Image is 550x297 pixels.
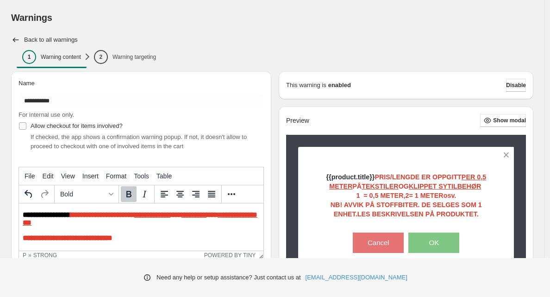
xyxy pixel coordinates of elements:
button: Undo [21,186,37,202]
button: Cancel [353,233,404,253]
h2: Back to all warnings [24,36,78,44]
button: Align center [172,186,188,202]
h2: Preview [286,117,309,125]
div: Resize [256,251,263,259]
strong: 2 [405,192,409,199]
button: Show modal [480,114,526,127]
strong: {{product.title}} [326,173,375,181]
span: Bold [60,190,106,198]
div: 1 [22,50,36,64]
a: Powered by Tiny [204,252,256,259]
button: More... [224,186,239,202]
span: Disable [506,82,526,89]
span: LES BESKRIVELSEN PÅ PRODUKTET. [357,210,479,218]
span: Format [106,172,126,180]
span: Show modal [493,117,526,124]
button: Formats [56,186,117,202]
span: View [61,172,75,180]
span: KLIPPET SYTILBEHØR [409,183,481,190]
span: Allow checkout for items involved? [31,122,123,129]
iframe: Rich Text Area [19,203,263,251]
strong: = 1 METER [409,192,443,199]
button: Align left [156,186,172,202]
div: p [23,252,26,259]
strong: osv. [444,192,456,199]
button: Justify [204,186,219,202]
span: Edit [43,172,54,180]
button: Redo [37,186,52,202]
p: Warning targeting [112,53,156,61]
div: strong [33,252,57,259]
button: Align right [188,186,204,202]
div: 2 [94,50,108,64]
span: File [25,172,35,180]
span: If checked, the app shows a confirmation warning popup. If not, it doesn't allow to proceed to ch... [31,133,247,150]
span: TEKSTILER [362,183,398,190]
button: Italic [137,186,152,202]
strong: 1 = 0,5 METER, [356,192,405,199]
body: Rich Text Area. Press ALT-0 for help. [4,7,241,54]
span: For internal use only. [19,111,74,118]
span: Name [19,80,35,87]
button: OK [408,233,459,253]
span: Table [156,172,172,180]
p: Warning content [41,53,81,61]
button: Bold [121,186,137,202]
span: Warnings [11,13,52,23]
div: » [28,252,31,259]
strong: PRIS/LENGDE ER OPPGITT PÅ OG [329,173,486,190]
span: Insert [82,172,99,180]
strong: enabled [328,81,351,90]
button: Disable [506,79,526,92]
a: [EMAIL_ADDRESS][DOMAIN_NAME] [306,273,407,282]
span: Tools [134,172,149,180]
span: NB! AVVIK PÅ STOFFBITER. DE SELGES SOM 1 ENHET. [331,201,482,218]
p: This warning is [286,81,326,90]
